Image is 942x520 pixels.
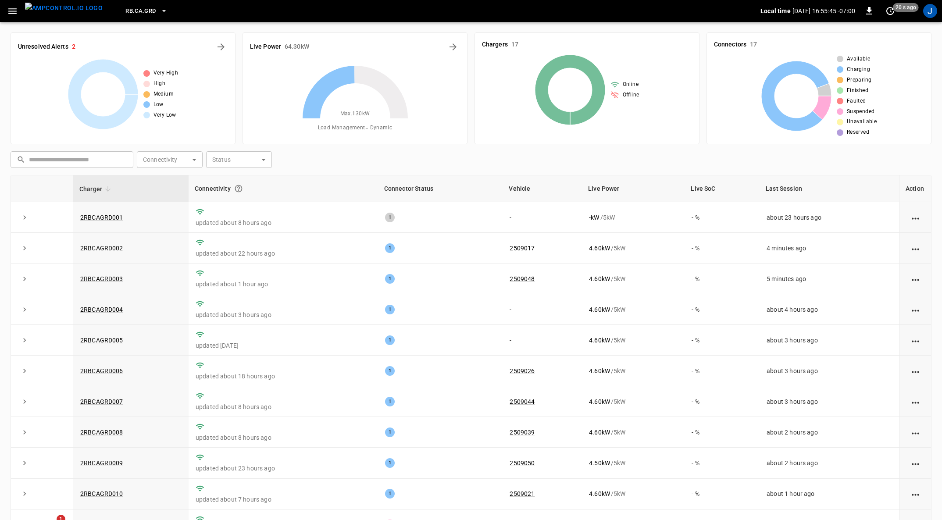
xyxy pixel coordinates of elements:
td: - % [685,417,760,448]
td: about 3 hours ago [760,325,899,356]
div: 1 [385,213,395,222]
th: Action [899,175,931,202]
button: expand row [18,242,31,255]
h6: 64.30 kW [285,42,309,52]
p: updated about 7 hours ago [196,495,371,504]
span: RB.CA.GRD [125,6,156,16]
div: action cell options [910,367,921,375]
div: 1 [385,243,395,253]
div: 1 [385,366,395,376]
div: 1 [385,458,395,468]
h6: 17 [511,40,518,50]
a: 2RBCAGRD005 [80,337,123,344]
span: Preparing [847,76,872,85]
p: updated about 8 hours ago [196,402,371,411]
div: Connectivity [195,181,372,196]
a: 2RBCAGRD001 [80,214,123,221]
span: Finished [847,86,868,95]
button: expand row [18,426,31,439]
button: RB.CA.GRD [122,3,171,20]
div: action cell options [910,489,921,498]
th: Vehicle [503,175,582,202]
p: updated about 1 hour ago [196,280,371,288]
th: Last Session [760,175,899,202]
button: All Alerts [214,40,228,54]
p: 4.60 kW [589,336,610,345]
a: 2509039 [510,429,535,436]
td: - [503,325,582,356]
p: updated about 22 hours ago [196,249,371,258]
button: Connection between the charger and our software. [231,181,246,196]
h6: 2 [72,42,75,52]
div: / 5 kW [589,213,678,222]
div: 1 [385,305,395,314]
span: Charger [79,184,114,194]
td: about 23 hours ago [760,202,899,233]
div: 1 [385,335,395,345]
div: action cell options [910,213,921,222]
span: Charging [847,65,870,74]
span: Low [153,100,164,109]
p: - kW [589,213,599,222]
th: Live SoC [685,175,760,202]
span: Very Low [153,111,176,120]
div: 1 [385,397,395,406]
span: Suspended [847,107,875,116]
p: 4.60 kW [589,397,610,406]
span: Online [623,80,639,89]
div: / 5 kW [589,305,678,314]
span: Faulted [847,97,866,106]
td: about 2 hours ago [760,448,899,478]
th: Live Power [582,175,685,202]
p: updated about 23 hours ago [196,464,371,473]
td: - % [685,356,760,386]
td: - % [685,233,760,264]
td: - [503,294,582,325]
p: Local time [760,7,791,15]
div: / 5 kW [589,397,678,406]
span: Medium [153,90,174,99]
div: / 5 kW [589,428,678,437]
h6: Live Power [250,42,281,52]
span: Offline [623,91,639,100]
div: action cell options [910,336,921,345]
div: 1 [385,489,395,499]
td: - % [685,479,760,509]
p: updated [DATE] [196,341,371,350]
td: - % [685,264,760,294]
p: updated about 8 hours ago [196,433,371,442]
div: profile-icon [923,4,937,18]
div: / 5 kW [589,336,678,345]
p: 4.50 kW [589,459,610,467]
th: Connector Status [378,175,503,202]
span: Reserved [847,128,869,137]
div: action cell options [910,305,921,314]
td: about 2 hours ago [760,417,899,448]
p: 4.60 kW [589,367,610,375]
a: 2509021 [510,490,535,497]
div: action cell options [910,244,921,253]
p: 4.60 kW [589,428,610,437]
td: - % [685,448,760,478]
p: updated about 3 hours ago [196,310,371,319]
a: 2RBCAGRD003 [80,275,123,282]
td: about 4 hours ago [760,294,899,325]
span: 20 s ago [893,3,919,12]
button: expand row [18,272,31,285]
span: Load Management = Dynamic [318,124,392,132]
p: [DATE] 16:55:45 -07:00 [792,7,855,15]
button: set refresh interval [883,4,897,18]
a: 2509026 [510,367,535,374]
a: 2509048 [510,275,535,282]
div: 1 [385,427,395,437]
h6: Connectors [714,40,746,50]
span: Max. 130 kW [340,110,370,118]
button: expand row [18,303,31,316]
a: 2RBCAGRD009 [80,459,123,467]
a: 2RBCAGRD010 [80,490,123,497]
td: 4 minutes ago [760,233,899,264]
div: / 5 kW [589,244,678,253]
div: 1 [385,274,395,284]
p: updated about 8 hours ago [196,218,371,227]
p: 4.60 kW [589,489,610,498]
